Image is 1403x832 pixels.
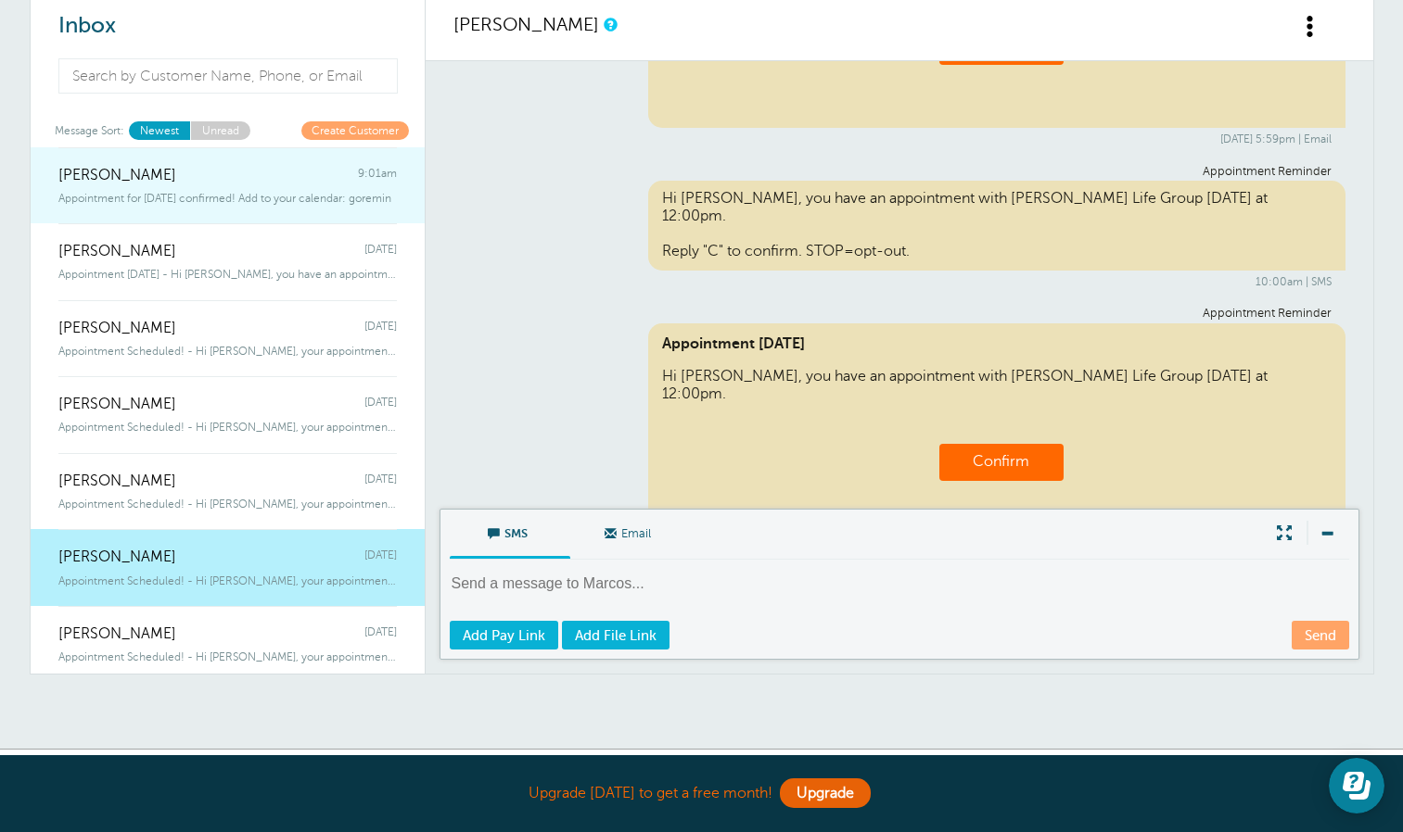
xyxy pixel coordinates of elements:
span: [DATE] [364,320,397,337]
span: [DATE] [364,548,397,566]
span: [PERSON_NAME] [58,167,176,184]
span: Message Sort: [55,121,124,139]
span: [PERSON_NAME] [58,473,176,490]
div: Appointment Reminder [467,307,1332,321]
span: 9:01am [358,167,397,184]
input: Search by Customer Name, Phone, or Email [58,58,399,94]
a: [PERSON_NAME] 9:01am Appointment for [DATE] confirmed! Add to your calendar: goremin [31,147,425,224]
span: [PERSON_NAME] [58,320,176,337]
span: Appointment Scheduled! - Hi [PERSON_NAME], your appointment with [PERSON_NAME] Life Group has bee... [58,498,397,511]
a: [PERSON_NAME] [453,14,599,35]
span: Appointment Scheduled! - Hi [PERSON_NAME], your appointment with [PERSON_NAME] Life Group has bee... [58,345,397,358]
div: Upgrade [DATE] to get a free month! [238,774,1166,813]
span: Appointment for [DATE] confirmed! Add to your calendar: goremin [58,192,391,205]
a: Create Customer [301,121,409,139]
a: [PERSON_NAME] [DATE] Appointment Scheduled! - Hi [PERSON_NAME], your appointment with [PERSON_NAM... [31,529,425,606]
a: [PERSON_NAME] [DATE] Appointment Scheduled! - Hi [PERSON_NAME], your appointment with [PERSON_NAM... [31,376,425,453]
a: [PERSON_NAME] [DATE] Appointment Scheduled! - Hi [PERSON_NAME], your appointment with [PERSON_NAM... [31,606,425,683]
a: Upgrade [780,778,871,808]
a: Add Pay Link [450,621,558,649]
span: Email [584,510,677,554]
div: 10:00am | SMS [467,275,1332,288]
a: This is a history of all communications between GoReminders and your customer. [604,19,615,31]
a: Add File Link [562,621,670,649]
span: Add Pay Link [463,628,545,643]
span: SMS [464,510,556,554]
h2: Inbox [58,13,397,40]
span: Add File Link [575,628,657,643]
div: Hi [PERSON_NAME], you have an appointment with [PERSON_NAME] Life Group [DATE] at 12:00pm. [648,323,1346,544]
span: [PERSON_NAME] [58,243,176,260]
a: [PERSON_NAME] [DATE] Appointment Scheduled! - Hi [PERSON_NAME], your appointment with [PERSON_NAM... [31,453,425,530]
span: [PERSON_NAME] [58,396,176,413]
span: Appointment [DATE] - Hi [PERSON_NAME], you have an appointment with [PERSON_NAME] Life Group at 6... [58,268,397,281]
div: Appointment Reminder [467,165,1332,179]
span: [DATE] [364,243,397,260]
span: Appointment Scheduled! - Hi [PERSON_NAME], your appointment with [PERSON_NAME] Life Group has bee... [58,574,397,587]
div: [DATE] 5:59pm | Email [467,132,1332,145]
span: [PERSON_NAME] [58,548,176,566]
a: Confirm [973,453,1029,470]
a: Newest [129,121,190,139]
span: Appointment [DATE] [662,335,1332,353]
a: Unread [190,121,250,139]
span: Appointment Scheduled! - Hi [PERSON_NAME], your appointment with [PERSON_NAME] Life Group has bee... [58,421,397,434]
span: Appointment Scheduled! - Hi [PERSON_NAME], your appointment with [PERSON_NAME] Life Group has bee... [58,650,397,663]
span: [DATE] [364,473,397,490]
a: Send [1292,621,1349,649]
a: [PERSON_NAME] [DATE] Appointment Scheduled! - Hi [PERSON_NAME], your appointment with [PERSON_NAM... [31,300,425,377]
a: [PERSON_NAME] [DATE] Appointment [DATE] - Hi [PERSON_NAME], you have an appointment with [PERSON_... [31,223,425,300]
span: [PERSON_NAME] [58,625,176,643]
span: [DATE] [364,396,397,413]
div: Hi [PERSON_NAME], you have an appointment with [PERSON_NAME] Life Group [DATE] at 12:00pm. Reply ... [648,181,1346,271]
iframe: Resource center [1329,758,1384,813]
span: [DATE] [364,625,397,643]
